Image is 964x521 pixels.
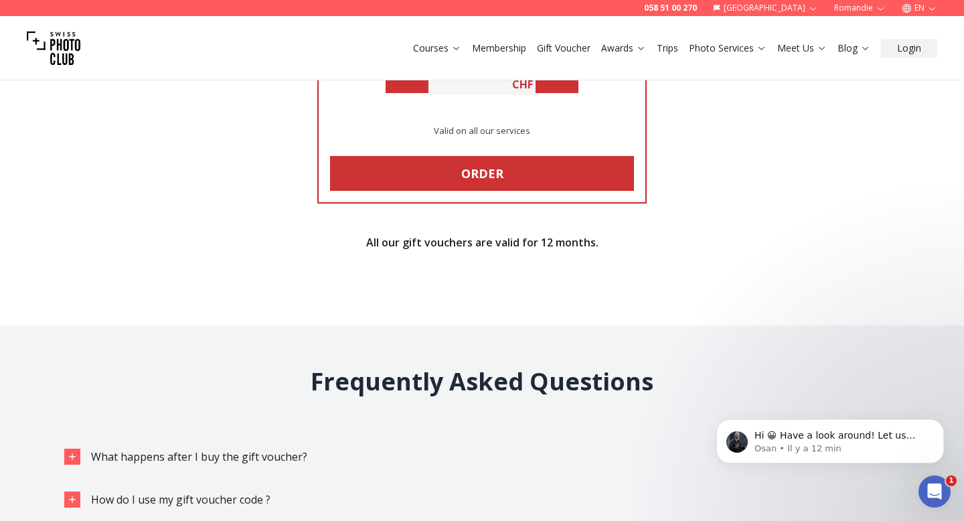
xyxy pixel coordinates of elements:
[946,475,957,486] span: 1
[330,156,634,191] a: Order
[596,39,651,58] button: Awards
[537,42,590,55] a: Gift Voucher
[772,39,832,58] button: Meet Us
[532,39,596,58] button: Gift Voucher
[54,234,910,250] p: All our gift vouchers are valid for 12 months.
[472,42,526,55] a: Membership
[311,368,653,395] h2: Frequently Asked Questions
[657,42,678,55] a: Trips
[27,21,80,75] img: Swiss photo club
[330,125,634,138] p: Valid on all our services
[91,492,270,507] span: How do I use my gift voucher code ?
[918,475,951,508] iframe: Intercom live chat
[467,39,532,58] button: Membership
[54,481,910,518] button: How do I use my gift voucher code ?
[601,42,646,55] a: Awards
[413,42,461,55] a: Courses
[512,76,533,92] span: CHF
[881,39,937,58] button: Login
[777,42,827,55] a: Meet Us
[408,39,467,58] button: Courses
[684,39,772,58] button: Photo Services
[696,391,964,485] iframe: Intercom notifications message
[91,449,307,464] span: What happens after I buy the gift voucher?
[689,42,767,55] a: Photo Services
[54,438,910,475] button: What happens after I buy the gift voucher?
[651,39,684,58] button: Trips
[644,3,697,13] a: 058 51 00 270
[837,42,870,55] a: Blog
[832,39,876,58] button: Blog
